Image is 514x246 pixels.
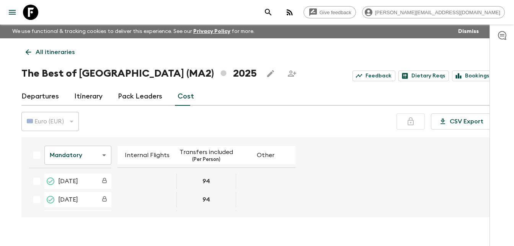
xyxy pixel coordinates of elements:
p: Other [257,151,274,160]
div: Select all [29,148,44,163]
div: 18 Jan 2025; Internal Flights [117,192,177,207]
div: Costs are fixed. The departure date (11 Jan 2025) has passed [98,174,111,188]
button: 94 [193,192,219,207]
span: [DATE] [58,195,78,204]
span: [DATE] [58,177,78,186]
div: 01 Feb 2025; Internal Flights [117,210,177,226]
div: 11 Jan 2025; Transfers included [177,174,236,189]
a: Bookings [452,71,493,81]
div: 18 Jan 2025; Transfers included [177,192,236,207]
p: (Per Person) [192,157,220,163]
button: 94 [193,210,219,226]
a: Dietary Reqs [398,71,449,81]
a: Pack Leaders [118,87,162,106]
button: search adventures [261,5,276,20]
a: Feedback [352,71,395,81]
a: Give feedback [304,6,356,18]
button: Edit this itinerary [263,66,278,81]
div: Costs are fixed. The departure date (18 Jan 2025) has passed [98,193,111,207]
p: Internal Flights [125,151,170,160]
div: 11 Jan 2025; Other [236,174,295,189]
a: All itineraries [21,44,79,60]
p: Transfers included [179,148,233,157]
svg: Proposed [46,195,55,204]
span: Share this itinerary [284,66,300,81]
button: Dismiss [456,26,481,37]
div: 01 Feb 2025; Other [236,210,295,226]
h1: The Best of [GEOGRAPHIC_DATA] (MA2) 2025 [21,66,257,81]
div: 18 Jan 2025; Other [236,192,295,207]
a: Cost [178,87,194,106]
div: [PERSON_NAME][EMAIL_ADDRESS][DOMAIN_NAME] [362,6,505,18]
span: Give feedback [315,10,356,15]
a: Itinerary [74,87,103,106]
button: 94 [193,174,219,189]
p: All itineraries [36,48,75,57]
div: 01 Feb 2025; Transfers included [177,210,236,226]
button: menu [5,5,20,20]
div: Mandatory [44,144,111,166]
div: 11 Jan 2025; Internal Flights [117,174,177,189]
p: We use functional & tracking cookies to deliver this experience. See our for more. [9,25,258,38]
button: CSV Export [431,113,493,130]
span: [PERSON_NAME][EMAIL_ADDRESS][DOMAIN_NAME] [371,10,504,15]
a: Privacy Policy [193,29,230,34]
div: 🇪🇺 Euro (EUR) [21,111,79,132]
a: Departures [21,87,59,106]
svg: Proposed [46,177,55,186]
